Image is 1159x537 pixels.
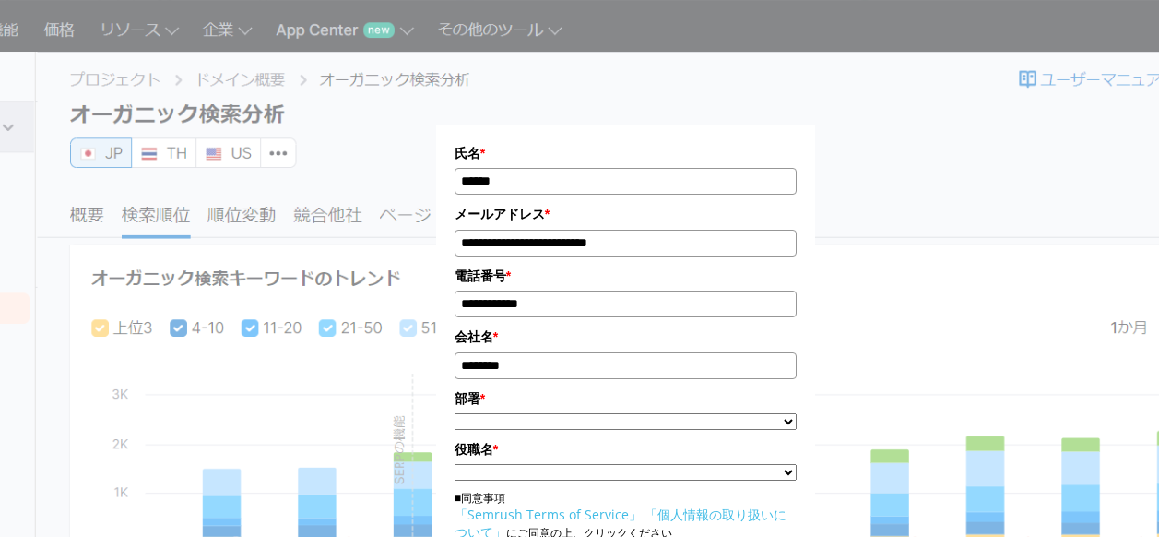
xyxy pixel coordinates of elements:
[455,439,798,459] label: 役職名
[455,266,798,286] label: 電話番号
[455,388,798,409] label: 部署
[455,204,798,224] label: メールアドレス
[455,143,798,163] label: 氏名
[455,506,642,523] a: 「Semrush Terms of Service」
[455,327,798,347] label: 会社名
